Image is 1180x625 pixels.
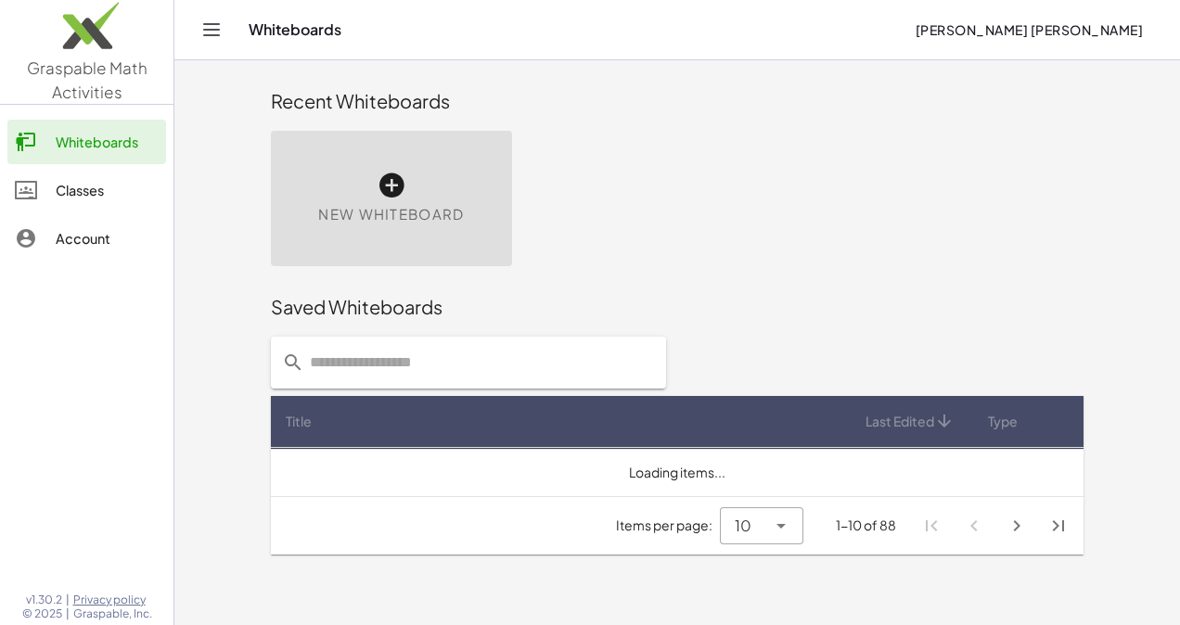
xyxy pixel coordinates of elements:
a: Whiteboards [7,120,166,164]
a: Classes [7,168,166,212]
span: Graspable Math Activities [27,57,147,102]
span: Graspable, Inc. [73,606,152,621]
div: Account [56,227,159,249]
div: Recent Whiteboards [271,88,1084,114]
span: | [66,606,70,621]
div: Classes [56,179,159,201]
div: 1-10 of 88 [836,516,896,535]
div: Whiteboards [56,131,159,153]
span: | [66,593,70,607]
span: Items per page: [616,516,720,535]
nav: Pagination Navigation [911,504,1080,547]
span: [PERSON_NAME] [PERSON_NAME] [915,21,1143,38]
span: New Whiteboard [318,204,464,225]
a: Account [7,216,166,261]
span: 10 [735,515,751,537]
button: [PERSON_NAME] [PERSON_NAME] [900,13,1158,46]
span: Title [286,412,312,431]
button: Last page [1042,509,1075,542]
span: Type [988,412,1018,431]
a: Privacy policy [73,593,152,607]
i: prepended action [282,351,304,374]
button: Next page [1000,509,1033,542]
span: v1.30.2 [26,593,62,607]
span: Last Edited [866,412,934,431]
td: Loading items... [271,448,1084,496]
button: Toggle navigation [197,15,226,45]
span: © 2025 [22,606,62,621]
div: Saved Whiteboards [271,294,1084,320]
